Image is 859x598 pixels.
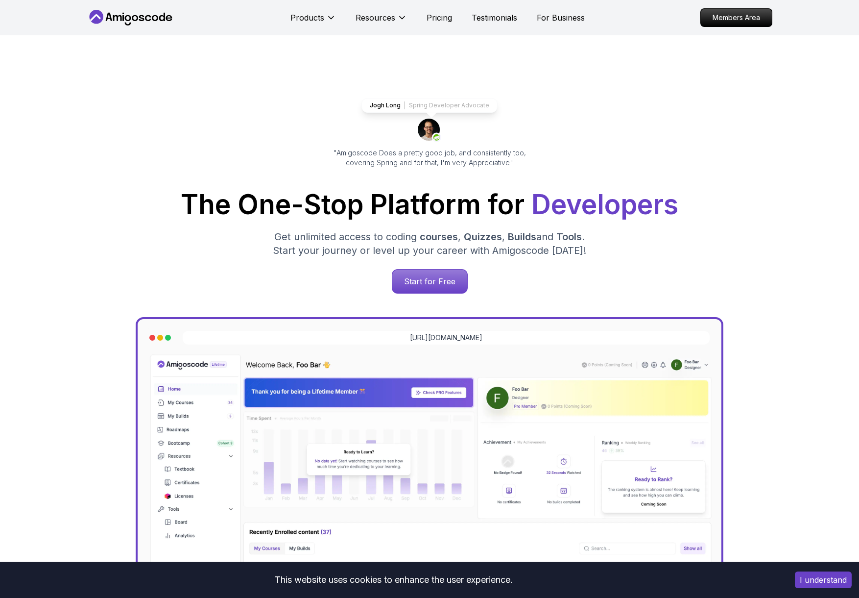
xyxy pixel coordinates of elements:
span: Tools [556,231,582,243]
span: Quizzes [464,231,502,243]
span: Builds [508,231,536,243]
p: Jogh Long [370,101,401,109]
span: Developers [531,188,678,221]
h1: The One-Stop Platform for [95,191,764,218]
img: josh long [418,119,441,142]
p: "Amigoscode Does a pretty good job, and consistently too, covering Spring and for that, I'm very ... [320,148,539,168]
a: Pricing [427,12,452,24]
p: Start for Free [392,270,467,293]
p: Get unlimited access to coding , , and . Start your journey or level up your career with Amigosco... [265,230,594,257]
a: Members Area [700,8,772,27]
a: [URL][DOMAIN_NAME] [410,333,482,343]
a: Start for Free [392,269,468,294]
p: Resources [356,12,395,24]
a: Testimonials [472,12,517,24]
a: For Business [537,12,585,24]
p: Members Area [701,9,772,26]
button: Products [290,12,336,31]
button: Resources [356,12,407,31]
p: Spring Developer Advocate [409,101,489,109]
div: This website uses cookies to enhance the user experience. [7,569,780,591]
span: courses [420,231,458,243]
button: Accept cookies [795,572,852,588]
p: Products [290,12,324,24]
